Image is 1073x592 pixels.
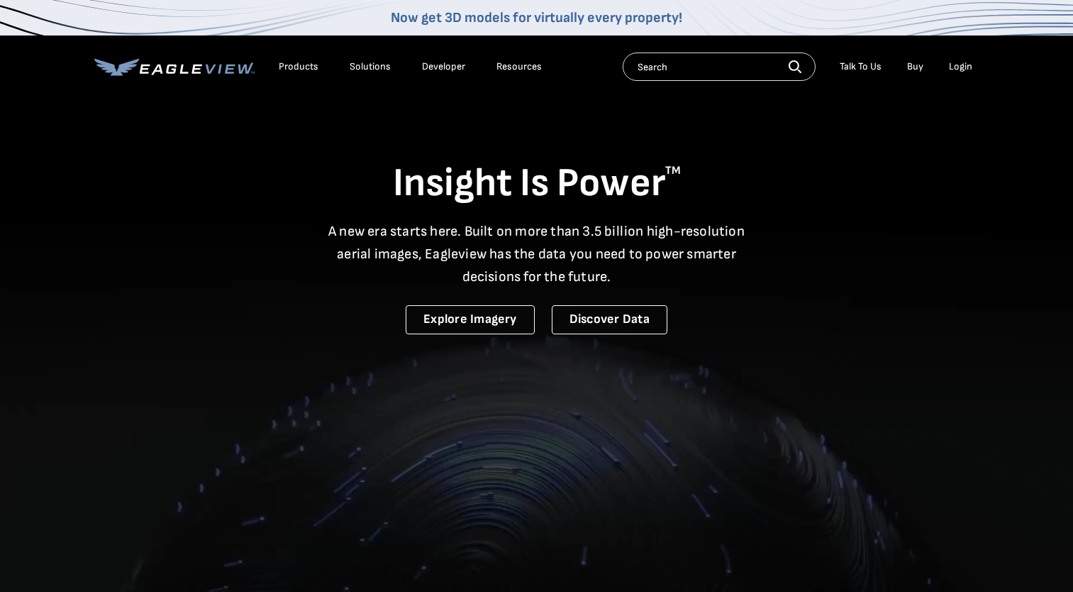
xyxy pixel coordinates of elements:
a: Now get 3D models for virtually every property! [391,9,682,26]
a: Discover Data [552,305,667,334]
div: Login [949,60,972,73]
input: Search [623,53,816,81]
h1: Insight Is Power [94,159,979,209]
p: A new era starts here. Built on more than 3.5 billion high-resolution aerial images, Eagleview ha... [320,220,754,288]
div: Talk To Us [840,60,882,73]
a: Explore Imagery [406,305,535,334]
a: Buy [907,60,923,73]
div: Resources [496,60,542,73]
div: Products [279,60,318,73]
sup: TM [665,164,681,177]
a: Developer [422,60,465,73]
div: Solutions [350,60,391,73]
